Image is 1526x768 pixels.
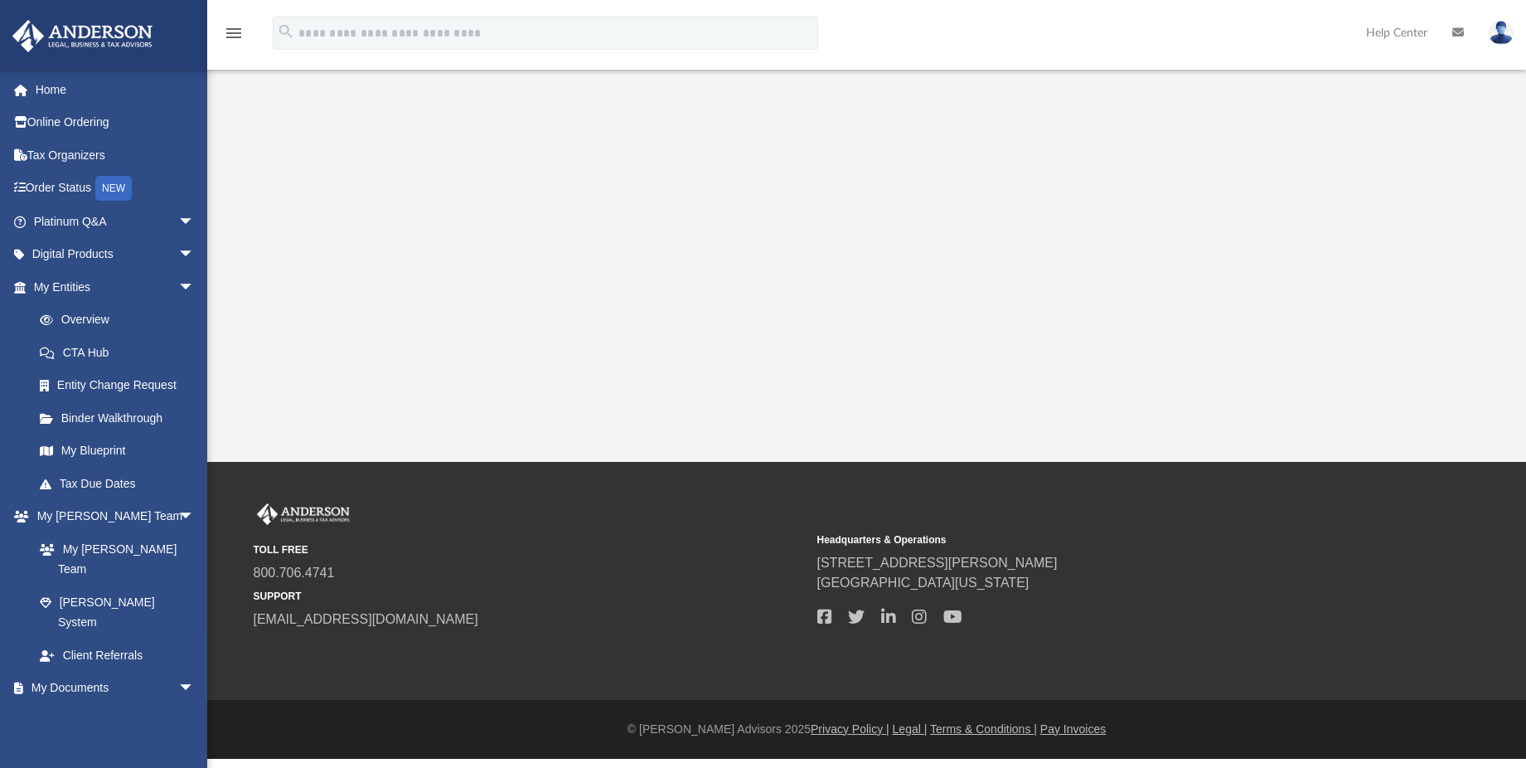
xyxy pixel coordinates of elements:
img: Anderson Advisors Platinum Portal [254,503,353,525]
a: [PERSON_NAME] System [23,586,211,639]
a: Tax Organizers [12,139,220,172]
span: arrow_drop_down [178,672,211,706]
a: Online Ordering [12,106,220,139]
div: © [PERSON_NAME] Advisors 2025 [207,721,1526,738]
i: search [277,22,295,41]
a: Terms & Conditions | [930,722,1037,736]
span: arrow_drop_down [178,238,211,272]
a: Client Referrals [23,639,211,672]
a: Digital Productsarrow_drop_down [12,238,220,271]
a: Entity Change Request [23,369,220,402]
a: My Documentsarrow_drop_down [12,672,211,705]
small: TOLL FREE [254,542,806,557]
span: arrow_drop_down [178,205,211,239]
a: menu [224,32,244,43]
a: [GEOGRAPHIC_DATA][US_STATE] [817,576,1029,590]
a: Privacy Policy | [811,722,889,736]
img: Anderson Advisors Platinum Portal [7,20,157,52]
a: Overview [23,304,220,337]
a: Legal | [893,722,928,736]
small: SUPPORT [254,589,806,604]
a: My [PERSON_NAME] Teamarrow_drop_down [12,500,211,533]
img: User Pic [1489,21,1514,45]
a: Order StatusNEW [12,172,220,206]
a: My [PERSON_NAME] Team [23,532,203,586]
a: [EMAIL_ADDRESS][DOMAIN_NAME] [254,612,478,626]
a: Box [23,704,203,737]
a: Binder Walkthrough [23,401,220,435]
a: [STREET_ADDRESS][PERSON_NAME] [817,556,1058,570]
a: My Blueprint [23,435,211,468]
small: Headquarters & Operations [817,532,1369,547]
div: NEW [95,176,132,201]
a: My Entitiesarrow_drop_down [12,270,220,304]
a: CTA Hub [23,336,220,369]
span: arrow_drop_down [178,500,211,534]
a: 800.706.4741 [254,566,335,580]
a: Home [12,73,220,106]
span: arrow_drop_down [178,270,211,304]
i: menu [224,23,244,43]
a: Tax Due Dates [23,467,220,500]
a: Pay Invoices [1040,722,1106,736]
a: Platinum Q&Aarrow_drop_down [12,205,220,238]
